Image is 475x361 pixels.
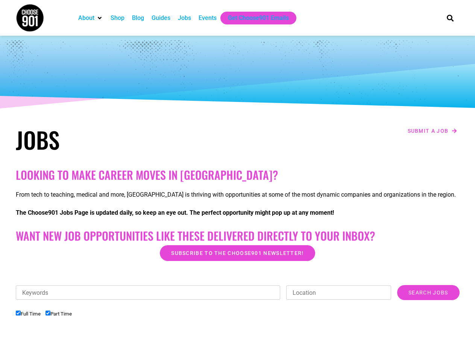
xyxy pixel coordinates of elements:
[286,285,391,300] input: Location
[160,245,315,261] a: Subscribe to the Choose901 newsletter!
[178,14,191,23] a: Jobs
[444,12,456,24] div: Search
[16,168,460,182] h2: Looking to make career moves in [GEOGRAPHIC_DATA]?
[152,14,170,23] a: Guides
[16,229,460,243] h2: Want New Job Opportunities like these Delivered Directly to your Inbox?
[228,14,289,23] a: Get Choose901 Emails
[16,285,281,300] input: Keywords
[132,14,144,23] a: Blog
[78,14,94,23] a: About
[408,128,449,133] span: Submit a job
[405,126,460,136] a: Submit a job
[74,12,107,24] div: About
[74,12,434,24] nav: Main nav
[16,126,234,153] h1: Jobs
[171,250,304,256] span: Subscribe to the Choose901 newsletter!
[199,14,217,23] a: Events
[46,311,72,317] label: Part Time
[16,311,41,317] label: Full Time
[46,311,50,315] input: Part Time
[16,190,460,199] p: From tech to teaching, medical and more, [GEOGRAPHIC_DATA] is thriving with opportunities at some...
[16,209,334,216] strong: The Choose901 Jobs Page is updated daily, so keep an eye out. The perfect opportunity might pop u...
[397,285,459,300] input: Search Jobs
[16,311,21,315] input: Full Time
[111,14,124,23] a: Shop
